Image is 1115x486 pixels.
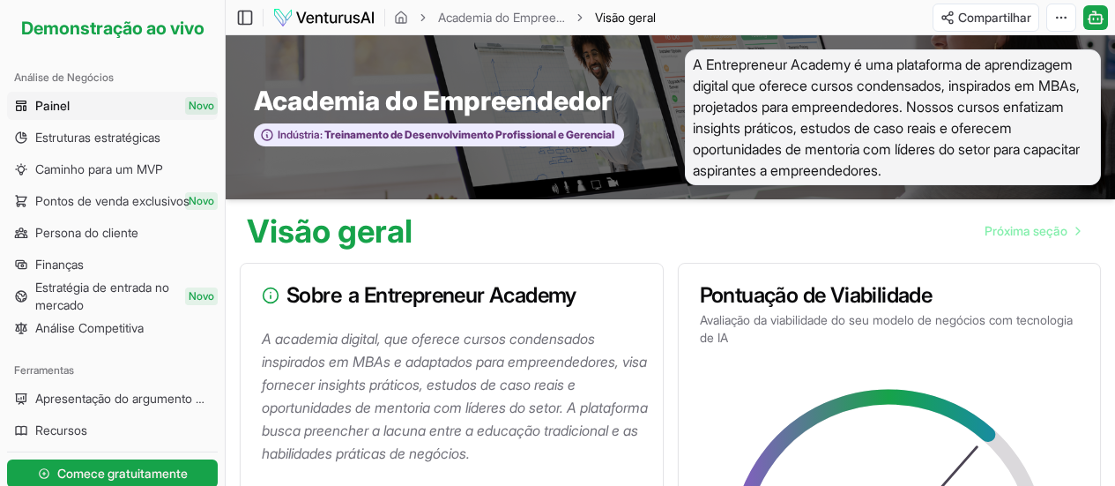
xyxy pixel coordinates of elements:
[7,92,218,120] a: PainelNovo
[35,225,138,240] font: Persona do cliente
[272,7,375,28] img: logotipo
[262,330,651,462] font: A academia digital, que oferece cursos condensados ​​inspirados em MBAs e adaptados para empreend...
[970,213,1094,249] nav: paginação
[700,282,933,308] font: Pontuação de Viabilidade
[7,155,218,183] a: Caminho para um MVP
[35,130,160,145] font: Estruturas estratégicas
[14,363,74,377] font: Ferramentas
[7,187,218,215] a: Pontos de venda exclusivosNovo
[7,123,218,152] a: Estruturas estratégicas
[14,71,114,84] font: Análise de Negócios
[7,250,218,279] a: Finanças
[35,193,190,208] font: Pontos de venda exclusivos
[324,128,614,141] font: Treinamento de Desenvolvimento Profissional e Gerencial
[35,98,70,113] font: Painel
[933,4,1039,32] button: Compartilhar
[57,466,188,481] font: Comece gratuitamente
[189,289,214,303] font: Novo
[438,10,596,25] font: Academia do Empreendedor
[693,56,1080,179] font: A Entrepreneur Academy é uma plataforma de aprendizagem digital que oferece cursos condensados, i...
[35,422,87,437] font: Recursos
[35,257,84,272] font: Finanças
[958,10,1031,25] font: Compartilhar
[35,161,163,176] font: Caminho para um MVP
[348,282,576,308] font: a Entrepreneur Academy
[278,128,323,141] font: Indústria:
[7,416,218,445] a: Recursos
[189,194,214,207] font: Novo
[438,9,565,26] a: Academia do Empreendedor
[7,385,218,413] a: Apresentação do argumento de venda
[700,312,1073,345] font: Avaliação da viabilidade do seu modelo de negócios com tecnologia de IA
[254,123,624,147] button: Indústria:Treinamento de Desenvolvimento Profissional e Gerencial
[35,320,144,335] font: Análise Competitiva
[394,9,656,26] nav: migalha de pão
[595,9,656,26] span: Visão geral
[35,391,247,406] font: Apresentação do argumento de venda
[286,282,341,308] font: Sobre
[247,212,413,250] font: Visão geral
[254,85,612,116] font: Academia do Empreendedor
[7,314,218,342] a: Análise Competitiva
[189,99,214,112] font: Novo
[7,282,218,310] a: Estratégia de entrada no mercadoNovo
[985,223,1067,238] font: Próxima seção
[7,219,218,247] a: Persona do cliente
[595,10,656,25] font: Visão geral
[970,213,1094,249] a: Ir para a próxima página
